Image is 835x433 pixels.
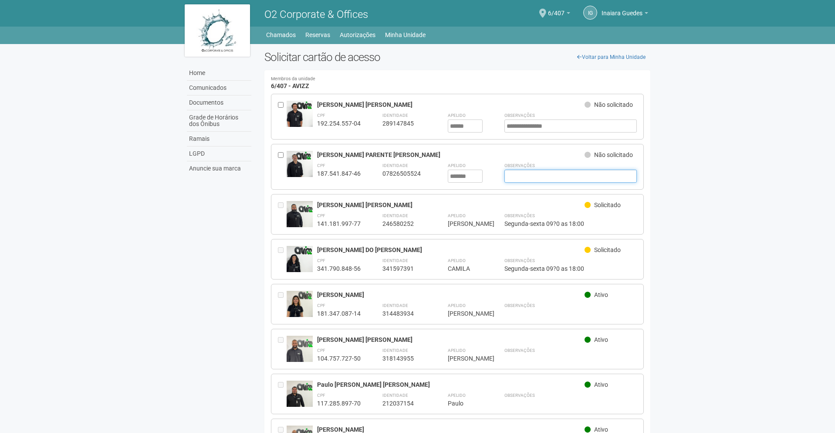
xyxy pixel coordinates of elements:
[594,151,633,158] span: Não solicitado
[317,201,585,209] div: [PERSON_NAME] [PERSON_NAME]
[448,258,466,263] strong: Apelido
[287,336,313,362] img: user.jpg
[317,113,325,118] strong: CPF
[287,381,313,407] img: user.jpg
[448,348,466,353] strong: Apelido
[504,393,535,398] strong: Observações
[317,101,585,109] div: [PERSON_NAME] [PERSON_NAME]
[317,348,325,353] strong: CPF
[317,393,325,398] strong: CPF
[317,291,585,299] div: [PERSON_NAME]
[504,348,535,353] strong: Observações
[448,265,483,273] div: CAMILA
[287,151,313,177] img: user.jpg
[602,1,642,17] span: Inaiara Guedes
[382,213,408,218] strong: Identidade
[448,399,483,407] div: Paulo
[317,163,325,168] strong: CPF
[448,213,466,218] strong: Apelido
[382,258,408,263] strong: Identidade
[187,161,251,176] a: Anuncie sua marca
[264,8,368,20] span: O2 Corporate & Offices
[382,220,426,228] div: 246580252
[187,95,251,110] a: Documentos
[287,201,313,227] img: user.jpg
[382,303,408,308] strong: Identidade
[504,258,535,263] strong: Observações
[504,213,535,218] strong: Observações
[287,291,313,317] img: user.jpg
[448,220,483,228] div: [PERSON_NAME]
[278,381,287,407] div: Entre em contato com a Aministração para solicitar o cancelamento ou 2a via
[594,201,621,208] span: Solicitado
[548,1,565,17] span: 6/407
[594,101,633,108] span: Não solicitado
[382,113,408,118] strong: Identidade
[594,381,608,388] span: Ativo
[317,246,585,254] div: [PERSON_NAME] DO [PERSON_NAME]
[185,4,250,57] img: logo.jpg
[594,246,621,253] span: Solicitado
[187,110,251,132] a: Grade de Horários dos Ônibus
[271,77,644,82] small: Membros da unidade
[278,246,287,273] div: Entre em contato com a Aministração para solicitar o cancelamento ou 2a via
[317,258,325,263] strong: CPF
[317,151,585,159] div: [PERSON_NAME] PARENTE [PERSON_NAME]
[504,303,535,308] strong: Observações
[382,310,426,317] div: 314483934
[278,291,287,317] div: Entre em contato com a Aministração para solicitar o cancelamento ou 2a via
[317,399,361,407] div: 117.285.897-70
[572,51,650,64] a: Voltar para Minha Unidade
[382,393,408,398] strong: Identidade
[448,163,466,168] strong: Apelido
[278,201,287,228] div: Entre em contato com a Aministração para solicitar o cancelamento ou 2a via
[187,66,251,81] a: Home
[583,6,597,20] a: IG
[317,213,325,218] strong: CPF
[317,170,361,177] div: 187.541.847-46
[548,11,570,18] a: 6/407
[317,265,361,273] div: 341.790.848-56
[317,220,361,228] div: 141.181.997-77
[264,51,651,64] h2: Solicitar cartão de acesso
[382,265,426,273] div: 341597391
[602,11,648,18] a: Inaiara Guedes
[317,119,361,127] div: 192.254.557-04
[187,81,251,95] a: Comunicados
[504,163,535,168] strong: Observações
[504,265,637,273] div: Segunda-sexta 09?0 as 18:00
[448,355,483,362] div: [PERSON_NAME]
[317,381,585,389] div: Paulo [PERSON_NAME] [PERSON_NAME]
[504,113,535,118] strong: Observações
[271,77,644,89] h4: 6/407 - AVIZZ
[278,336,287,362] div: Entre em contato com a Aministração para solicitar o cancelamento ou 2a via
[448,393,466,398] strong: Apelido
[340,29,375,41] a: Autorizações
[382,355,426,362] div: 318143955
[382,348,408,353] strong: Identidade
[317,303,325,308] strong: CPF
[504,220,637,228] div: Segunda-sexta 09?0 as 18:00
[187,147,251,161] a: LGPD
[287,101,313,127] img: user.jpg
[317,355,361,362] div: 104.757.727-50
[287,246,313,272] img: user.jpg
[385,29,426,41] a: Minha Unidade
[317,310,361,317] div: 181.347.087-14
[382,170,426,177] div: 07826505524
[382,163,408,168] strong: Identidade
[266,29,296,41] a: Chamados
[448,113,466,118] strong: Apelido
[448,310,483,317] div: [PERSON_NAME]
[594,291,608,298] span: Ativo
[382,119,426,127] div: 289147845
[382,399,426,407] div: 212037154
[317,336,585,344] div: [PERSON_NAME] [PERSON_NAME]
[305,29,330,41] a: Reservas
[594,336,608,343] span: Ativo
[594,426,608,433] span: Ativo
[187,132,251,147] a: Ramais
[448,303,466,308] strong: Apelido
